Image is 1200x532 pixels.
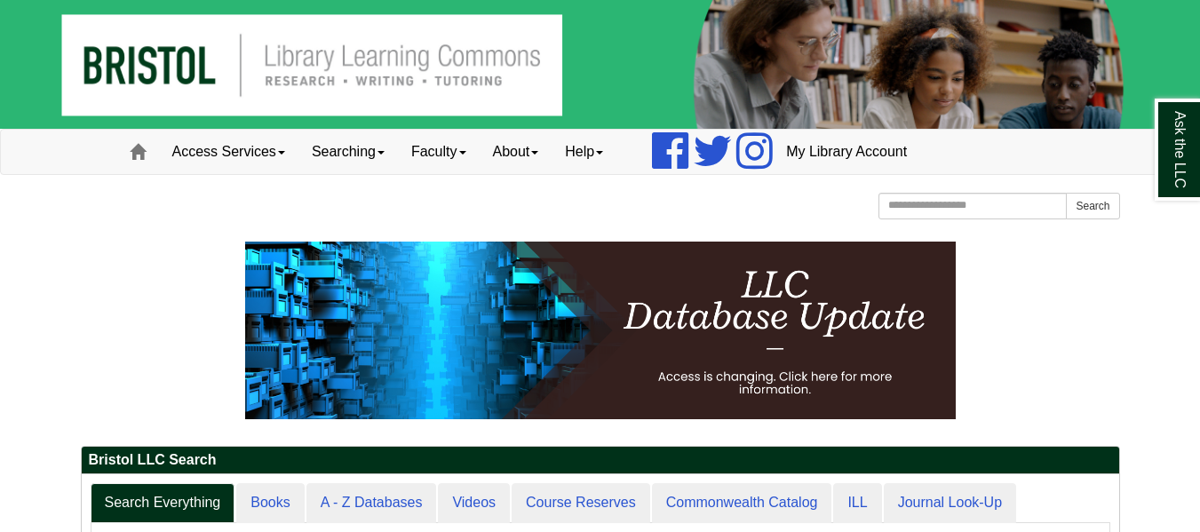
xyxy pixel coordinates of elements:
a: Journal Look-Up [884,483,1016,523]
a: Help [552,130,616,174]
a: Faculty [398,130,480,174]
a: Books [236,483,304,523]
a: A - Z Databases [306,483,437,523]
a: My Library Account [773,130,920,174]
a: Access Services [159,130,298,174]
a: ILL [833,483,881,523]
a: Course Reserves [512,483,650,523]
a: Videos [438,483,510,523]
button: Search [1066,193,1119,219]
a: About [480,130,552,174]
h2: Bristol LLC Search [82,447,1119,474]
a: Searching [298,130,398,174]
img: HTML tutorial [245,242,956,419]
a: Search Everything [91,483,235,523]
a: Commonwealth Catalog [652,483,832,523]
